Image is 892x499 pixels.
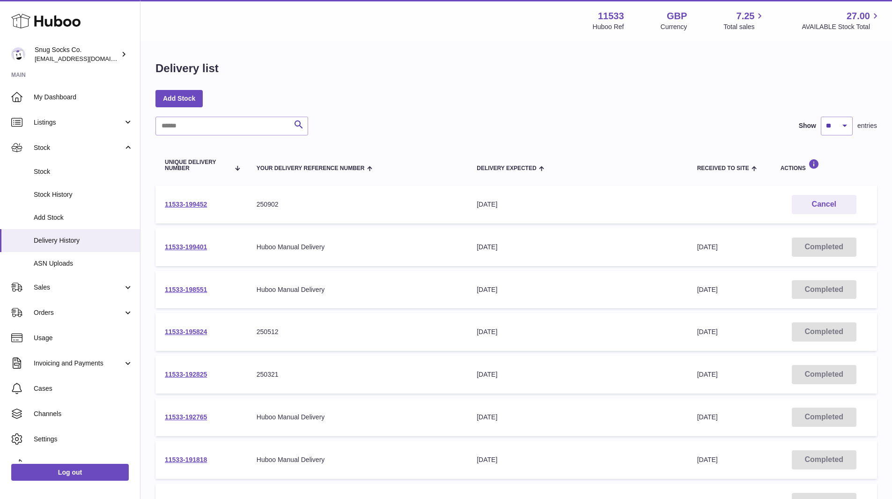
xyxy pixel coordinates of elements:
[34,143,123,152] span: Stock
[165,413,207,421] a: 11533-192765
[155,90,203,107] a: Add Stock
[661,22,687,31] div: Currency
[697,456,718,463] span: [DATE]
[165,371,207,378] a: 11533-192825
[697,371,718,378] span: [DATE]
[34,359,123,368] span: Invoicing and Payments
[34,410,133,418] span: Channels
[34,213,133,222] span: Add Stock
[34,334,133,343] span: Usage
[34,93,133,102] span: My Dashboard
[802,22,881,31] span: AVAILABLE Stock Total
[697,165,749,171] span: Received to Site
[477,455,678,464] div: [DATE]
[697,243,718,251] span: [DATE]
[34,190,133,199] span: Stock History
[34,236,133,245] span: Delivery History
[737,10,755,22] span: 7.25
[165,159,229,171] span: Unique Delivery Number
[35,45,119,63] div: Snug Socks Co.
[477,328,678,336] div: [DATE]
[723,22,765,31] span: Total sales
[857,121,877,130] span: entries
[35,55,138,62] span: [EMAIL_ADDRESS][DOMAIN_NAME]
[34,167,133,176] span: Stock
[257,243,458,252] div: Huboo Manual Delivery
[34,460,133,469] span: Returns
[11,464,129,481] a: Log out
[11,47,25,61] img: info@snugsocks.co.uk
[477,165,536,171] span: Delivery Expected
[34,259,133,268] span: ASN Uploads
[723,10,765,31] a: 7.25 Total sales
[165,456,207,463] a: 11533-191818
[781,159,868,171] div: Actions
[165,201,207,208] a: 11533-199452
[257,413,458,422] div: Huboo Manual Delivery
[667,10,687,22] strong: GBP
[477,243,678,252] div: [DATE]
[257,285,458,294] div: Huboo Manual Delivery
[165,243,207,251] a: 11533-199401
[257,370,458,379] div: 250321
[477,413,678,422] div: [DATE]
[697,328,718,335] span: [DATE]
[477,200,678,209] div: [DATE]
[34,435,133,444] span: Settings
[34,283,123,292] span: Sales
[257,455,458,464] div: Huboo Manual Delivery
[477,370,678,379] div: [DATE]
[477,285,678,294] div: [DATE]
[598,10,624,22] strong: 11533
[257,328,458,336] div: 250512
[34,384,133,393] span: Cases
[802,10,881,31] a: 27.00 AVAILABLE Stock Total
[165,328,207,335] a: 11533-195824
[847,10,870,22] span: 27.00
[155,61,219,76] h1: Delivery list
[34,118,123,127] span: Listings
[34,308,123,317] span: Orders
[165,286,207,293] a: 11533-198551
[697,286,718,293] span: [DATE]
[593,22,624,31] div: Huboo Ref
[799,121,816,130] label: Show
[257,200,458,209] div: 250902
[792,195,856,214] button: Cancel
[697,413,718,421] span: [DATE]
[257,165,365,171] span: Your Delivery Reference Number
